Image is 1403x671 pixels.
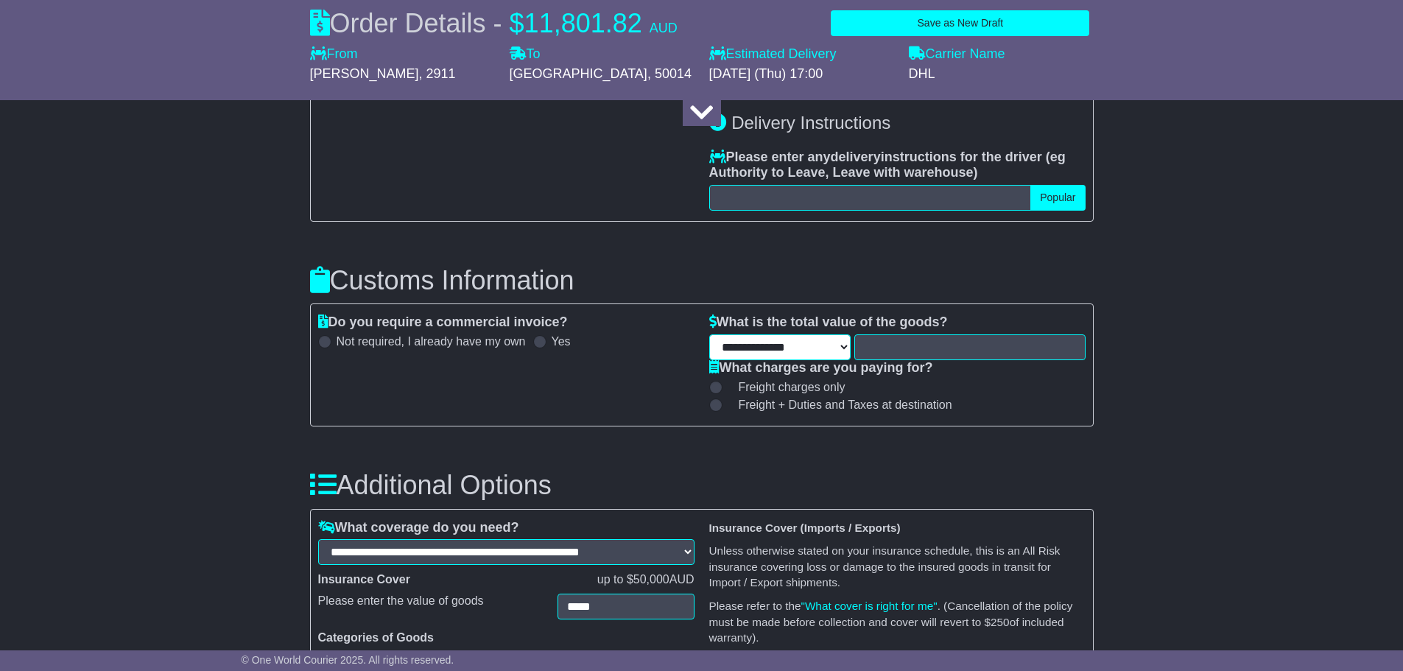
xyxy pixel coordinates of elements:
[709,150,1066,180] span: eg Authority to Leave, Leave with warehouse
[739,398,952,412] span: Freight + Duties and Taxes at destination
[909,46,1005,63] label: Carrier Name
[801,600,938,612] a: "What cover is right for me"
[310,7,678,39] div: Order Details -
[510,66,647,81] span: [GEOGRAPHIC_DATA]
[709,360,933,376] label: What charges are you paying for?
[310,266,1094,295] h3: Customs Information
[709,150,1086,181] label: Please enter any instructions for the driver ( )
[419,66,456,81] span: , 2911
[310,66,419,81] span: [PERSON_NAME]
[318,315,568,331] label: Do you require a commercial invoice?
[524,8,642,38] span: 11,801.82
[590,572,702,586] div: up to $ AUD
[318,520,519,536] label: What coverage do you need?
[650,21,678,35] span: AUD
[310,471,1094,500] h3: Additional Options
[552,334,571,348] label: Yes
[318,631,434,644] b: Categories of Goods
[311,594,550,619] div: Please enter the value of goods
[510,8,524,38] span: $
[731,113,890,133] span: Delivery Instructions
[337,334,526,348] label: Not required, I already have my own
[709,600,1073,644] small: Please refer to the . (Cancellation of the policy must be made before collection and cover will r...
[709,544,1061,589] small: Unless otherwise stated on your insurance schedule, this is an All Risk insurance covering loss o...
[1030,185,1085,211] button: Popular
[909,66,1094,82] div: DHL
[647,66,692,81] span: , 50014
[633,573,669,586] span: 50,000
[831,10,1089,36] button: Save as New Draft
[720,380,845,394] label: Freight charges only
[709,521,901,534] b: Insurance Cover (Imports / Exports)
[510,46,541,63] label: To
[709,66,894,82] div: [DATE] (Thu) 17:00
[831,150,881,164] span: delivery
[318,573,410,586] b: Insurance Cover
[709,46,894,63] label: Estimated Delivery
[991,616,1010,628] span: 250
[310,46,358,63] label: From
[242,654,454,666] span: © One World Courier 2025. All rights reserved.
[709,315,948,331] label: What is the total value of the goods?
